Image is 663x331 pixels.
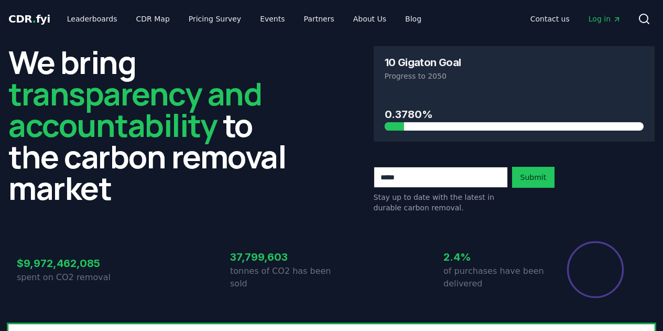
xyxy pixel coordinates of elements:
[8,46,290,204] h2: We bring to the carbon removal market
[385,71,644,81] p: Progress to 2050
[32,13,36,25] span: .
[17,255,118,271] h3: $9,972,462,085
[8,72,262,146] span: transparency and accountability
[180,9,249,28] a: Pricing Survey
[17,271,118,284] p: spent on CO2 removal
[252,9,293,28] a: Events
[374,192,508,213] p: Stay up to date with the latest in durable carbon removal.
[296,9,343,28] a: Partners
[522,9,578,28] a: Contact us
[580,9,629,28] a: Log in
[443,249,545,265] h3: 2.4%
[512,167,555,188] button: Submit
[8,13,50,25] span: CDR fyi
[230,265,332,290] p: tonnes of CO2 has been sold
[522,9,629,28] nav: Main
[589,14,621,24] span: Log in
[397,9,430,28] a: Blog
[8,12,50,26] a: CDR.fyi
[59,9,126,28] a: Leaderboards
[345,9,395,28] a: About Us
[443,265,545,290] p: of purchases have been delivered
[230,249,332,265] h3: 37,799,603
[385,57,461,68] h3: 10 Gigaton Goal
[566,240,625,299] div: Percentage of sales delivered
[385,106,644,122] h3: 0.3780%
[59,9,430,28] nav: Main
[128,9,178,28] a: CDR Map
